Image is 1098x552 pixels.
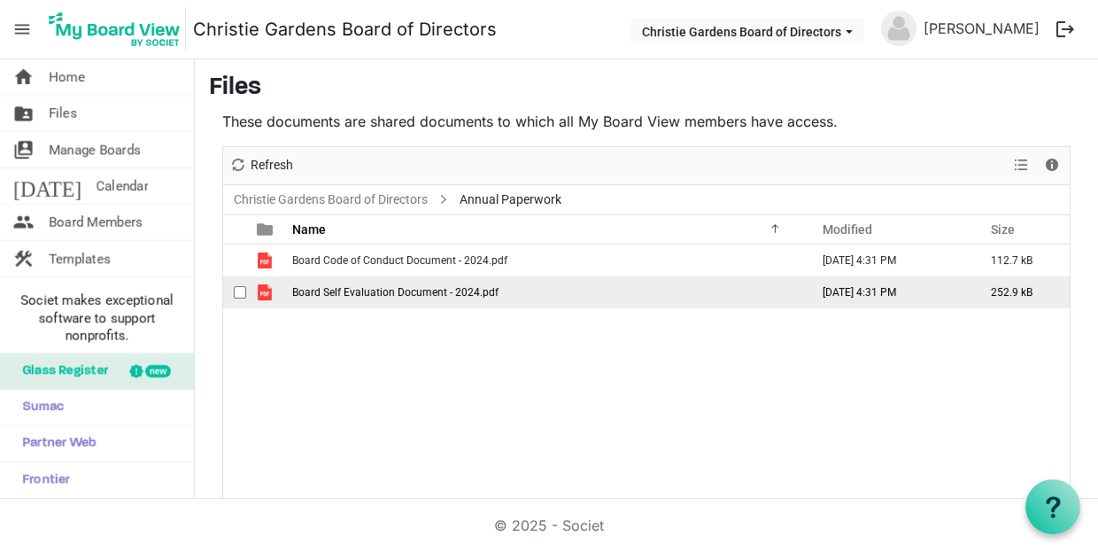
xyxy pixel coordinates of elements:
span: Glass Register [13,354,108,389]
span: Refresh [249,154,295,176]
span: Name [292,222,326,237]
button: View dropdownbutton [1010,154,1032,176]
div: Details [1037,147,1067,184]
td: 252.9 kB is template cell column header Size [972,276,1070,308]
span: people [13,205,35,240]
span: switch_account [13,132,35,167]
div: Refresh [223,147,299,184]
span: Board Members [49,205,143,240]
span: Board Self Evaluation Document - 2024.pdf [292,286,499,299]
a: © 2025 - Societ [494,517,604,534]
button: logout [1047,11,1084,48]
img: no-profile-picture.svg [881,11,916,46]
span: Sumac [13,390,64,425]
span: [DATE] [13,168,81,204]
span: Modified [823,222,872,237]
img: My Board View Logo [43,7,186,51]
td: is template cell column header type [246,245,287,276]
div: new [145,365,171,377]
h3: Files [209,74,1084,104]
td: November 05, 2024 4:31 PM column header Modified [804,276,972,308]
span: menu [5,12,39,46]
span: Files [49,96,77,131]
button: Refresh [227,154,297,176]
div: View [1007,147,1037,184]
span: Board Code of Conduct Document - 2024.pdf [292,254,507,267]
button: Details [1040,154,1064,176]
a: My Board View Logo [43,7,193,51]
span: folder_shared [13,96,35,131]
td: checkbox [223,276,246,308]
span: Calendar [96,168,148,204]
span: Annual Paperwork [456,189,565,211]
a: Christie Gardens Board of Directors [230,189,431,211]
span: Home [49,59,85,95]
td: 112.7 kB is template cell column header Size [972,245,1070,276]
span: Size [991,222,1015,237]
span: Partner Web [13,426,97,462]
span: Societ makes exceptional software to support nonprofits. [8,292,186,345]
td: Board Code of Conduct Document - 2024.pdf is template cell column header Name [287,245,804,276]
span: Manage Boards [49,132,141,167]
span: construction [13,241,35,276]
td: checkbox [223,245,246,276]
span: Templates [49,241,111,276]
a: [PERSON_NAME] [916,11,1047,46]
td: is template cell column header type [246,276,287,308]
span: Frontier [13,463,70,498]
td: November 05, 2024 4:31 PM column header Modified [804,245,972,276]
button: Christie Gardens Board of Directors dropdownbutton [630,19,864,43]
span: home [13,59,35,95]
p: These documents are shared documents to which all My Board View members have access. [222,111,1071,132]
td: Board Self Evaluation Document - 2024.pdf is template cell column header Name [287,276,804,308]
a: Christie Gardens Board of Directors [193,12,497,47]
